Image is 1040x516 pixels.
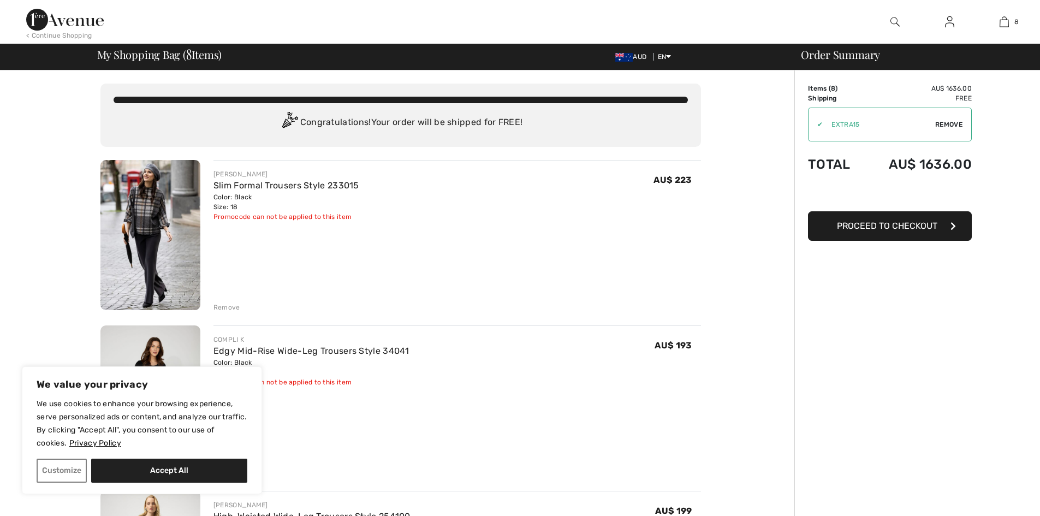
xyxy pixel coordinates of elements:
[655,340,692,351] span: AU$ 193
[26,31,92,40] div: < Continue Shopping
[653,175,692,185] span: AU$ 223
[831,85,835,92] span: 8
[808,84,863,93] td: Items ( )
[977,15,1031,28] a: 8
[935,120,962,129] span: Remove
[809,120,823,129] div: ✔
[213,303,240,312] div: Remove
[114,112,688,134] div: Congratulations! Your order will be shipped for FREE!
[22,366,262,494] div: We value your privacy
[278,112,300,134] img: Congratulation2.svg
[863,93,972,103] td: Free
[655,506,692,516] span: AU$ 199
[615,53,651,61] span: AUD
[213,335,409,345] div: COMPLI K
[37,378,247,391] p: We value your privacy
[808,183,972,207] iframe: PayPal
[213,377,409,387] div: Promocode can not be applied to this item
[808,93,863,103] td: Shipping
[37,398,247,450] p: We use cookies to enhance your browsing experience, serve personalized ads or content, and analyz...
[837,221,937,231] span: Proceed to Checkout
[1000,15,1009,28] img: My Bag
[213,169,359,179] div: [PERSON_NAME]
[788,49,1033,60] div: Order Summary
[945,15,954,28] img: My Info
[213,212,359,222] div: Promocode can not be applied to this item
[186,46,192,61] span: 8
[658,53,671,61] span: EN
[213,500,411,510] div: [PERSON_NAME]
[936,15,963,29] a: Sign In
[863,146,972,183] td: AU$ 1636.00
[213,358,409,377] div: Color: Black Size: XL
[863,84,972,93] td: AU$ 1636.00
[890,15,900,28] img: search the website
[213,192,359,212] div: Color: Black Size: 18
[1014,17,1019,27] span: 8
[37,459,87,483] button: Customize
[213,180,359,191] a: Slim Formal Trousers Style 233015
[823,108,935,141] input: Promo code
[26,9,104,31] img: 1ère Avenue
[213,346,409,356] a: Edgy Mid-Rise Wide-Leg Trousers Style 34041
[808,146,863,183] td: Total
[97,49,222,60] span: My Shopping Bag ( Items)
[100,160,200,310] img: Slim Formal Trousers Style 233015
[91,459,247,483] button: Accept All
[808,211,972,241] button: Proceed to Checkout
[69,438,122,448] a: Privacy Policy
[615,53,633,62] img: Australian Dollar
[100,325,200,476] img: Edgy Mid-Rise Wide-Leg Trousers Style 34041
